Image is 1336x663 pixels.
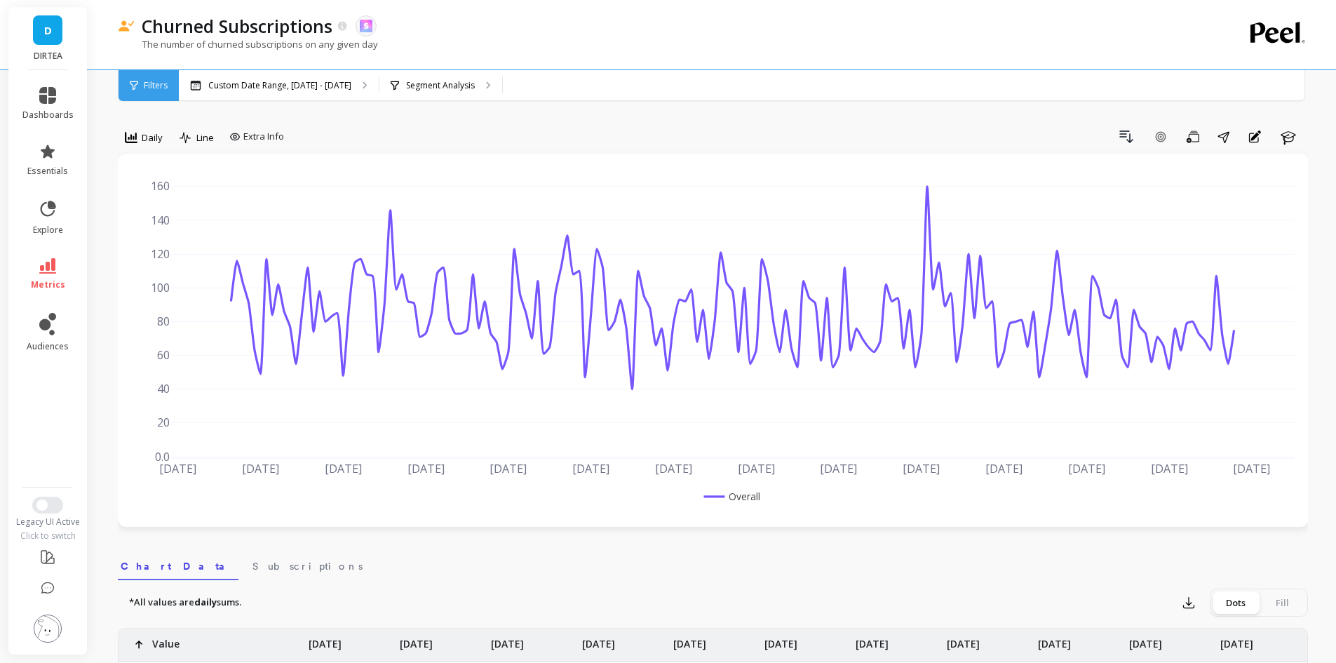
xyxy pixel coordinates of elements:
span: Filters [144,80,168,91]
p: [DATE] [673,629,706,651]
span: explore [33,225,63,236]
p: [DATE] [1220,629,1253,651]
p: Segment Analysis [406,80,475,91]
span: metrics [31,279,65,290]
p: The number of churned subscriptions on any given day [118,38,378,51]
span: Subscriptions [252,559,363,573]
p: [DATE] [309,629,342,651]
p: [DATE] [491,629,524,651]
span: audiences [27,341,69,352]
img: header icon [118,20,135,32]
span: Line [196,131,214,145]
p: [DATE] [582,629,615,651]
span: Extra Info [243,130,284,144]
span: Daily [142,131,163,145]
button: Switch to New UI [32,497,63,514]
p: [DATE] [400,629,433,651]
p: *All values are sums. [129,596,241,610]
div: Dots [1213,591,1259,614]
span: D [44,22,52,39]
p: Custom Date Range, [DATE] - [DATE] [208,80,351,91]
p: Value [152,629,180,651]
span: Chart Data [121,559,236,573]
span: essentials [27,166,68,177]
span: dashboards [22,109,74,121]
div: Click to switch [8,530,88,542]
p: DIRTEA [22,51,74,62]
strong: daily [194,596,217,608]
img: api.skio.svg [360,20,372,32]
p: [DATE] [856,629,889,651]
img: profile picture [34,615,62,643]
nav: Tabs [118,548,1308,580]
div: Legacy UI Active [8,516,88,528]
p: [DATE] [947,629,980,651]
p: [DATE] [764,629,797,651]
p: [DATE] [1038,629,1071,651]
p: Churned Subscriptions [142,14,332,38]
p: [DATE] [1129,629,1162,651]
div: Fill [1259,591,1305,614]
